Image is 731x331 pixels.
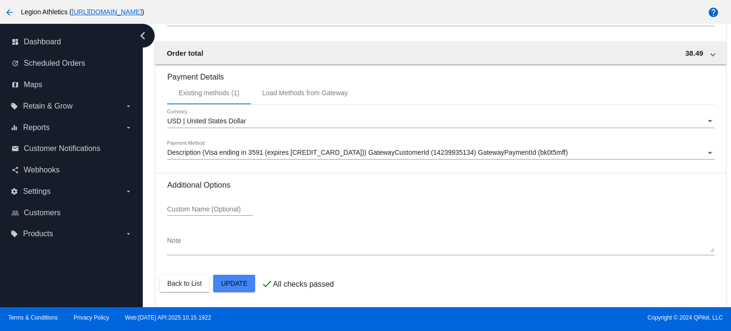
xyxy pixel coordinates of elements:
[11,145,19,152] i: email
[167,117,246,125] span: USD | United States Dollar
[23,187,50,196] span: Settings
[23,123,49,132] span: Reports
[11,56,132,71] a: update Scheduled Orders
[221,280,247,287] span: Update
[24,209,60,217] span: Customers
[262,89,348,97] div: Load Methods from Gateway
[155,41,726,64] mat-expansion-panel-header: Order total 38.49
[261,278,273,290] mat-icon: check
[10,188,18,195] i: settings
[125,188,132,195] i: arrow_drop_down
[10,124,18,131] i: equalizer
[10,102,18,110] i: local_offer
[11,162,132,178] a: share Webhooks
[159,275,209,292] button: Back to List
[24,38,61,46] span: Dashboard
[72,8,142,16] a: [URL][DOMAIN_NAME]
[125,230,132,238] i: arrow_drop_down
[167,65,714,81] h3: Payment Details
[273,280,334,289] p: All checks passed
[11,81,19,89] i: map
[11,38,19,46] i: dashboard
[125,102,132,110] i: arrow_drop_down
[8,314,58,321] a: Terms & Conditions
[24,59,85,68] span: Scheduled Orders
[178,89,239,97] div: Existing methods (1)
[708,7,719,18] mat-icon: help
[10,230,18,238] i: local_offer
[685,49,703,57] span: 38.49
[11,205,132,221] a: people_outline Customers
[125,314,211,321] a: Web:[DATE] API:2025.10.15.1922
[23,230,53,238] span: Products
[23,102,72,110] span: Retain & Grow
[24,144,100,153] span: Customer Notifications
[11,60,19,67] i: update
[167,149,714,157] mat-select: Payment Method
[11,166,19,174] i: share
[167,206,253,213] input: Custom Name (Optional)
[24,80,42,89] span: Maps
[11,77,132,92] a: map Maps
[74,314,109,321] a: Privacy Policy
[374,314,723,321] span: Copyright © 2024 QPilot, LLC
[135,28,150,43] i: chevron_left
[11,141,132,156] a: email Customer Notifications
[11,34,132,50] a: dashboard Dashboard
[167,181,714,190] h3: Additional Options
[21,8,144,16] span: Legion Athletics ( )
[24,166,59,174] span: Webhooks
[125,124,132,131] i: arrow_drop_down
[11,209,19,217] i: people_outline
[167,49,203,57] span: Order total
[167,149,568,156] span: Description (Visa ending in 3591 (expires [CREDIT_CARD_DATA])) GatewayCustomerId (14239935134) Ga...
[167,118,714,125] mat-select: Currency
[4,7,15,18] mat-icon: arrow_back
[213,275,255,292] button: Update
[167,280,201,287] span: Back to List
